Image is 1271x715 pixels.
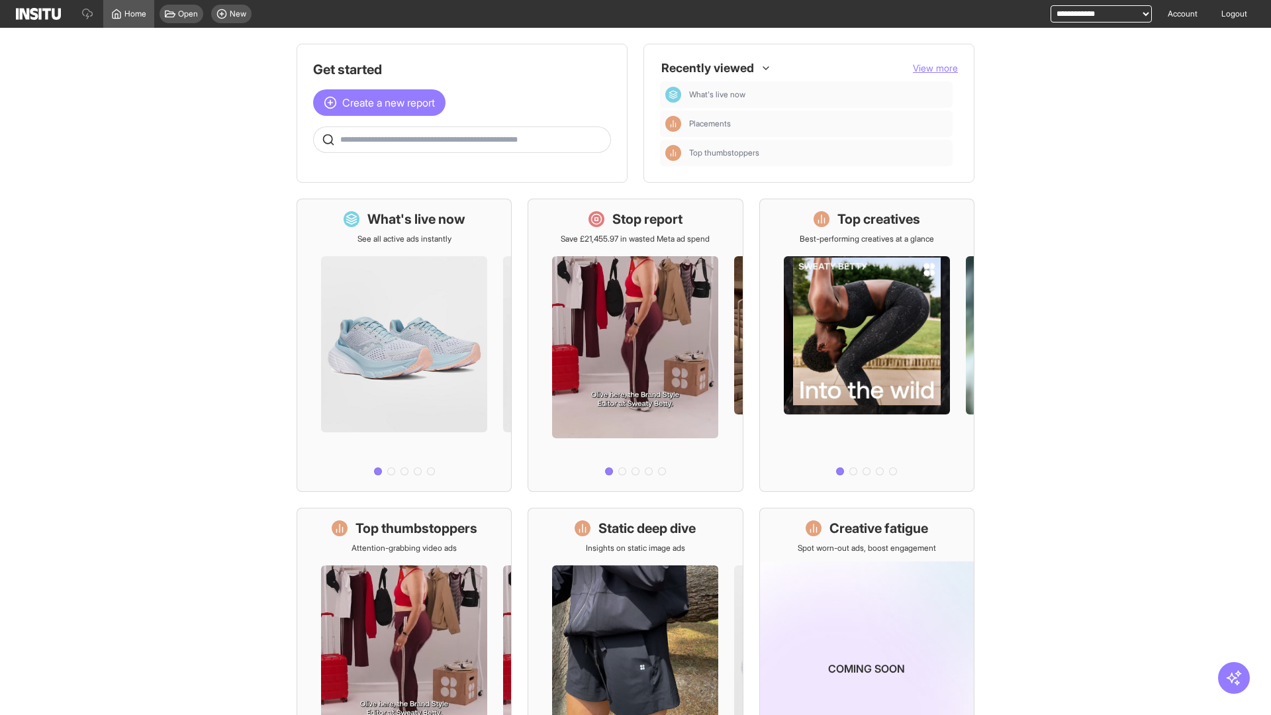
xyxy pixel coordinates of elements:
h1: Stop report [612,210,683,228]
a: Top creativesBest-performing creatives at a glance [759,199,974,492]
span: New [230,9,246,19]
span: What's live now [689,89,745,100]
div: Insights [665,145,681,161]
span: Open [178,9,198,19]
span: Create a new report [342,95,435,111]
p: Insights on static image ads [586,543,685,553]
span: Top thumbstoppers [689,148,759,158]
div: Dashboard [665,87,681,103]
h1: Top creatives [837,210,920,228]
img: Logo [16,8,61,20]
h1: What's live now [367,210,465,228]
span: Top thumbstoppers [689,148,947,158]
h1: Top thumbstoppers [355,519,477,538]
p: Save £21,455.97 in wasted Meta ad spend [561,234,710,244]
span: Placements [689,119,731,129]
p: See all active ads instantly [357,234,451,244]
button: Create a new report [313,89,446,116]
a: Stop reportSave £21,455.97 in wasted Meta ad spend [528,199,743,492]
a: What's live nowSee all active ads instantly [297,199,512,492]
span: Home [124,9,146,19]
h1: Static deep dive [598,519,696,538]
span: View more [913,62,958,73]
h1: Get started [313,60,611,79]
p: Attention-grabbing video ads [352,543,457,553]
p: Best-performing creatives at a glance [800,234,934,244]
span: Placements [689,119,947,129]
button: View more [913,62,958,75]
div: Insights [665,116,681,132]
span: What's live now [689,89,947,100]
